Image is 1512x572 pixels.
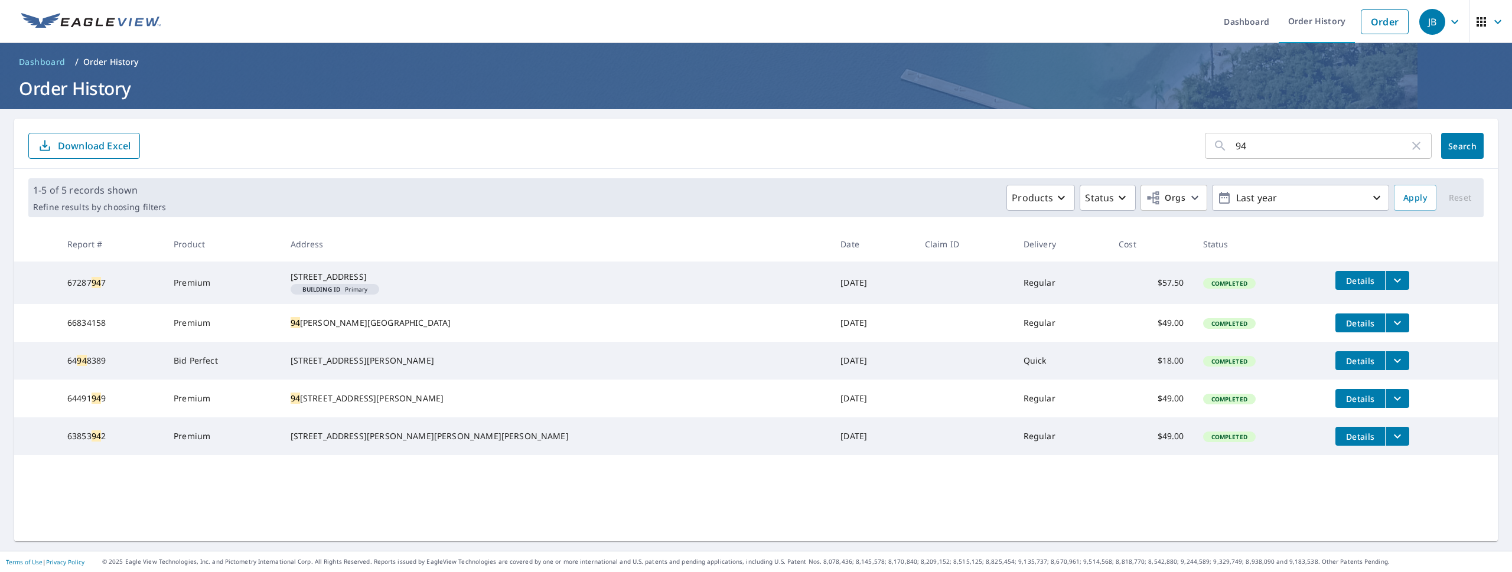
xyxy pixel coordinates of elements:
[1342,318,1378,329] span: Details
[1335,389,1385,408] button: detailsBtn-64491949
[164,417,281,455] td: Premium
[831,227,915,262] th: Date
[1014,380,1109,417] td: Regular
[21,13,161,31] img: EV Logo
[1204,357,1254,365] span: Completed
[164,380,281,417] td: Premium
[302,286,341,292] em: Building ID
[58,380,164,417] td: 64491 9
[164,342,281,380] td: Bid Perfect
[92,277,101,288] mark: 94
[1194,227,1327,262] th: Status
[1342,431,1378,442] span: Details
[92,430,101,442] mark: 94
[1342,355,1378,367] span: Details
[58,139,131,152] p: Download Excel
[19,56,66,68] span: Dashboard
[1403,191,1427,205] span: Apply
[291,393,822,404] div: [STREET_ADDRESS][PERSON_NAME]
[1385,427,1409,446] button: filesDropdownBtn-63853942
[164,262,281,304] td: Premium
[831,304,915,342] td: [DATE]
[1012,191,1053,205] p: Products
[1419,9,1445,35] div: JB
[58,227,164,262] th: Report #
[1204,319,1254,328] span: Completed
[1109,342,1193,380] td: $18.00
[83,56,139,68] p: Order History
[1085,191,1114,205] p: Status
[291,430,822,442] div: [STREET_ADDRESS][PERSON_NAME][PERSON_NAME][PERSON_NAME]
[46,558,84,566] a: Privacy Policy
[33,202,166,213] p: Refine results by choosing filters
[1335,351,1385,370] button: detailsBtn-64948389
[58,342,164,380] td: 64 8389
[6,558,84,566] p: |
[1231,188,1370,208] p: Last year
[58,262,164,304] td: 67287 7
[1140,185,1207,211] button: Orgs
[1335,313,1385,332] button: detailsBtn-66834158
[102,557,1506,566] p: © 2025 Eagle View Technologies, Inc. and Pictometry International Corp. All Rights Reserved. Repo...
[291,355,822,367] div: [STREET_ADDRESS][PERSON_NAME]
[1385,271,1409,290] button: filesDropdownBtn-67287947
[1014,417,1109,455] td: Regular
[291,317,300,328] mark: 94
[58,417,164,455] td: 63853 2
[75,55,79,69] li: /
[1080,185,1136,211] button: Status
[1006,185,1075,211] button: Products
[831,380,915,417] td: [DATE]
[1394,185,1436,211] button: Apply
[1335,271,1385,290] button: detailsBtn-67287947
[1204,395,1254,403] span: Completed
[1451,140,1474,152] span: Search
[831,262,915,304] td: [DATE]
[915,227,1014,262] th: Claim ID
[1441,133,1484,159] button: Search
[1335,427,1385,446] button: detailsBtn-63853942
[28,133,140,159] button: Download Excel
[291,317,822,329] div: [PERSON_NAME][GEOGRAPHIC_DATA]
[58,304,164,342] td: 66834158
[1361,9,1409,34] a: Order
[77,355,86,366] mark: 94
[1212,185,1389,211] button: Last year
[1204,433,1254,441] span: Completed
[164,304,281,342] td: Premium
[281,227,832,262] th: Address
[1109,262,1193,304] td: $57.50
[1385,389,1409,408] button: filesDropdownBtn-64491949
[1385,313,1409,332] button: filesDropdownBtn-66834158
[1109,417,1193,455] td: $49.00
[295,286,375,292] span: Primary
[1236,129,1409,162] input: Address, Report #, Claim ID, etc.
[291,271,822,283] div: [STREET_ADDRESS]
[1109,304,1193,342] td: $49.00
[291,393,300,404] mark: 94
[1109,227,1193,262] th: Cost
[1342,393,1378,404] span: Details
[831,417,915,455] td: [DATE]
[92,393,101,404] mark: 94
[1014,304,1109,342] td: Regular
[14,53,70,71] a: Dashboard
[33,183,166,197] p: 1-5 of 5 records shown
[1014,342,1109,380] td: Quick
[14,76,1498,100] h1: Order History
[1014,227,1109,262] th: Delivery
[831,342,915,380] td: [DATE]
[1342,275,1378,286] span: Details
[14,53,1498,71] nav: breadcrumb
[1204,279,1254,287] span: Completed
[1146,191,1185,205] span: Orgs
[1385,351,1409,370] button: filesDropdownBtn-64948389
[1109,380,1193,417] td: $49.00
[164,227,281,262] th: Product
[1014,262,1109,304] td: Regular
[6,558,43,566] a: Terms of Use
